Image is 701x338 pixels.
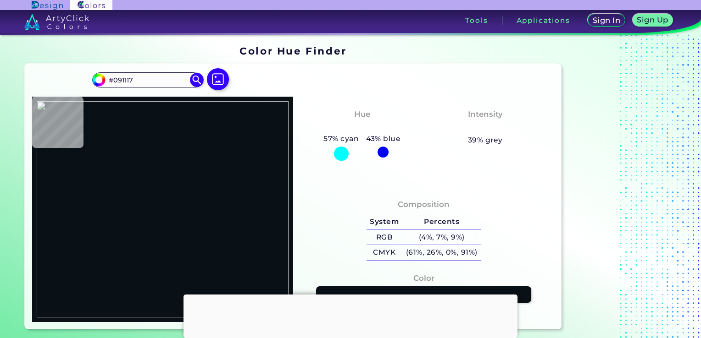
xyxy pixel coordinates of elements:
[402,245,481,260] h5: (61%, 26%, 0%, 91%)
[367,245,402,260] h5: CMYK
[398,198,450,211] h4: Composition
[634,14,672,26] a: Sign Up
[354,108,370,121] h4: Hue
[594,17,620,24] h5: Sign In
[465,17,488,24] h3: Tools
[402,214,481,229] h5: Percents
[24,14,89,30] img: logo_artyclick_colors_white.svg
[367,214,402,229] h5: System
[565,42,680,333] iframe: Advertisement
[190,73,204,87] img: icon search
[37,101,289,317] img: f85ee13c-8c35-4827-b034-d87ebf70b753
[464,122,507,133] h3: Medium
[207,68,229,90] img: icon picture
[105,74,190,86] input: type color..
[336,122,388,133] h3: Cyan-Blue
[468,108,503,121] h4: Intensity
[184,294,517,336] iframe: Advertisement
[239,44,346,58] h1: Color Hue Finder
[517,17,570,24] h3: Applications
[589,14,624,26] a: Sign In
[362,133,404,145] h5: 43% blue
[413,272,434,285] h4: Color
[638,16,668,23] h5: Sign Up
[402,230,481,245] h5: (4%, 7%, 9%)
[468,134,503,146] h5: 39% grey
[367,230,402,245] h5: RGB
[32,1,62,10] img: ArtyClick Design logo
[320,133,362,145] h5: 57% cyan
